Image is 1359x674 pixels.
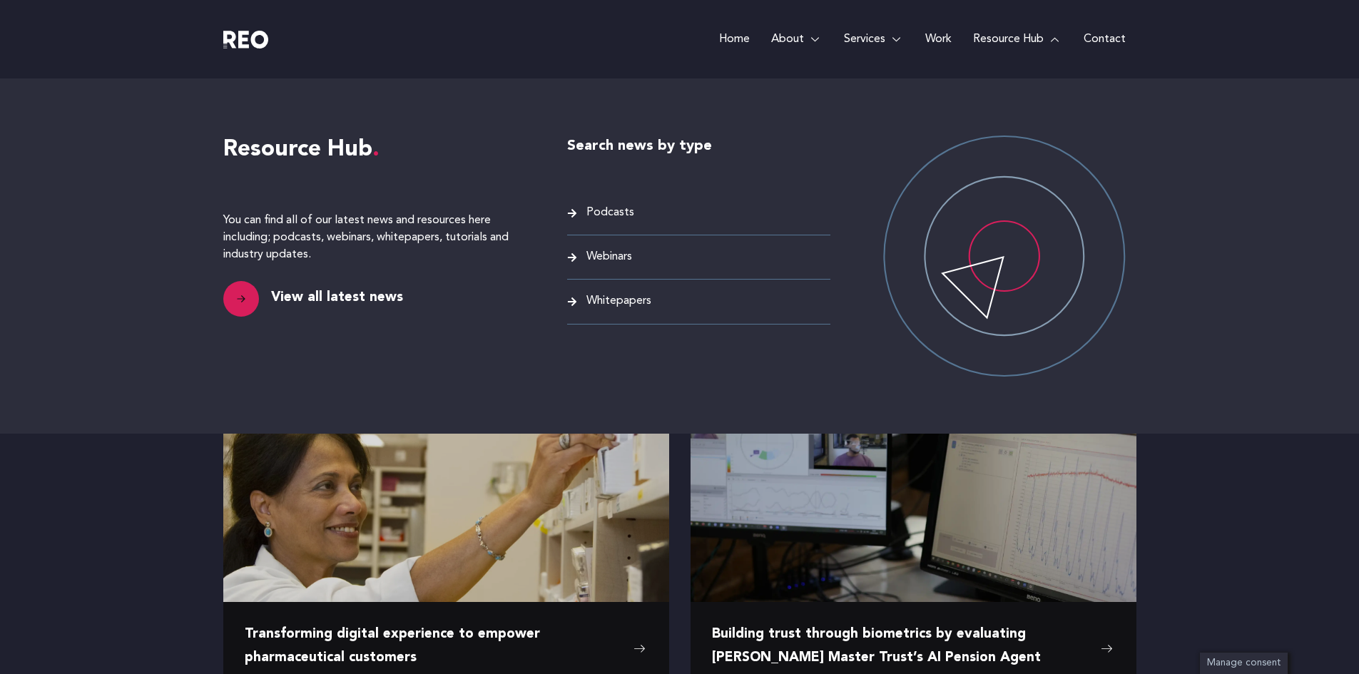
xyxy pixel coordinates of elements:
span: Whitepapers [583,292,651,311]
p: You can find all of our latest news and resources here including; podcasts, webinars, whitepapers... [223,212,524,263]
a: Transforming digital experience to empower pharmaceutical customers [245,623,648,670]
span: View all latest news [268,287,403,310]
span: Transforming digital experience to empower pharmaceutical customers [245,623,626,670]
a: Podcasts [567,203,830,223]
span: Podcasts [583,203,634,223]
a: View all latest news [223,281,524,317]
a: Whitepapers [567,292,830,311]
span: Manage consent [1207,658,1281,668]
span: Building trust through biometrics by evaluating [PERSON_NAME] Master Trust’s AI Pension Agent [712,623,1094,670]
span: Resource Hub [223,138,380,161]
span: Webinars [583,247,632,267]
h6: Search news by type [567,136,830,157]
a: Webinars [567,247,830,267]
a: Building trust through biometrics by evaluating [PERSON_NAME] Master Trust’s AI Pension Agent [712,623,1115,670]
